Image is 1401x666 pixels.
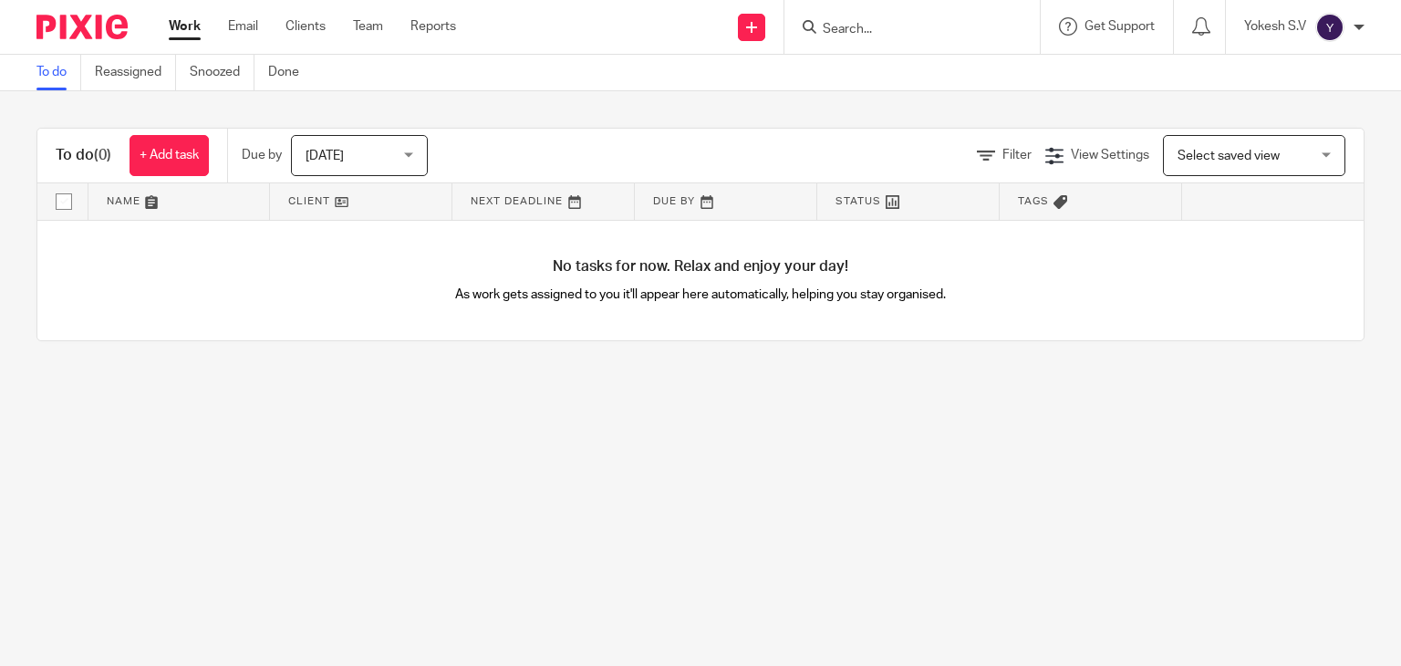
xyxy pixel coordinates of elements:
a: Work [169,17,201,36]
span: (0) [94,148,111,162]
img: Pixie [36,15,128,39]
span: Select saved view [1178,150,1280,162]
h1: To do [56,146,111,165]
input: Search [821,22,985,38]
p: As work gets assigned to you it'll appear here automatically, helping you stay organised. [369,286,1033,304]
span: View Settings [1071,149,1149,161]
a: Team [353,17,383,36]
a: Done [268,55,313,90]
span: Tags [1018,196,1049,206]
a: Reports [410,17,456,36]
a: Clients [285,17,326,36]
p: Due by [242,146,282,164]
a: To do [36,55,81,90]
a: + Add task [130,135,209,176]
span: Filter [1002,149,1032,161]
span: Get Support [1084,20,1155,33]
a: Email [228,17,258,36]
p: Yokesh S.V [1244,17,1306,36]
h4: No tasks for now. Relax and enjoy your day! [37,257,1364,276]
span: [DATE] [306,150,344,162]
img: svg%3E [1315,13,1344,42]
a: Snoozed [190,55,254,90]
a: Reassigned [95,55,176,90]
